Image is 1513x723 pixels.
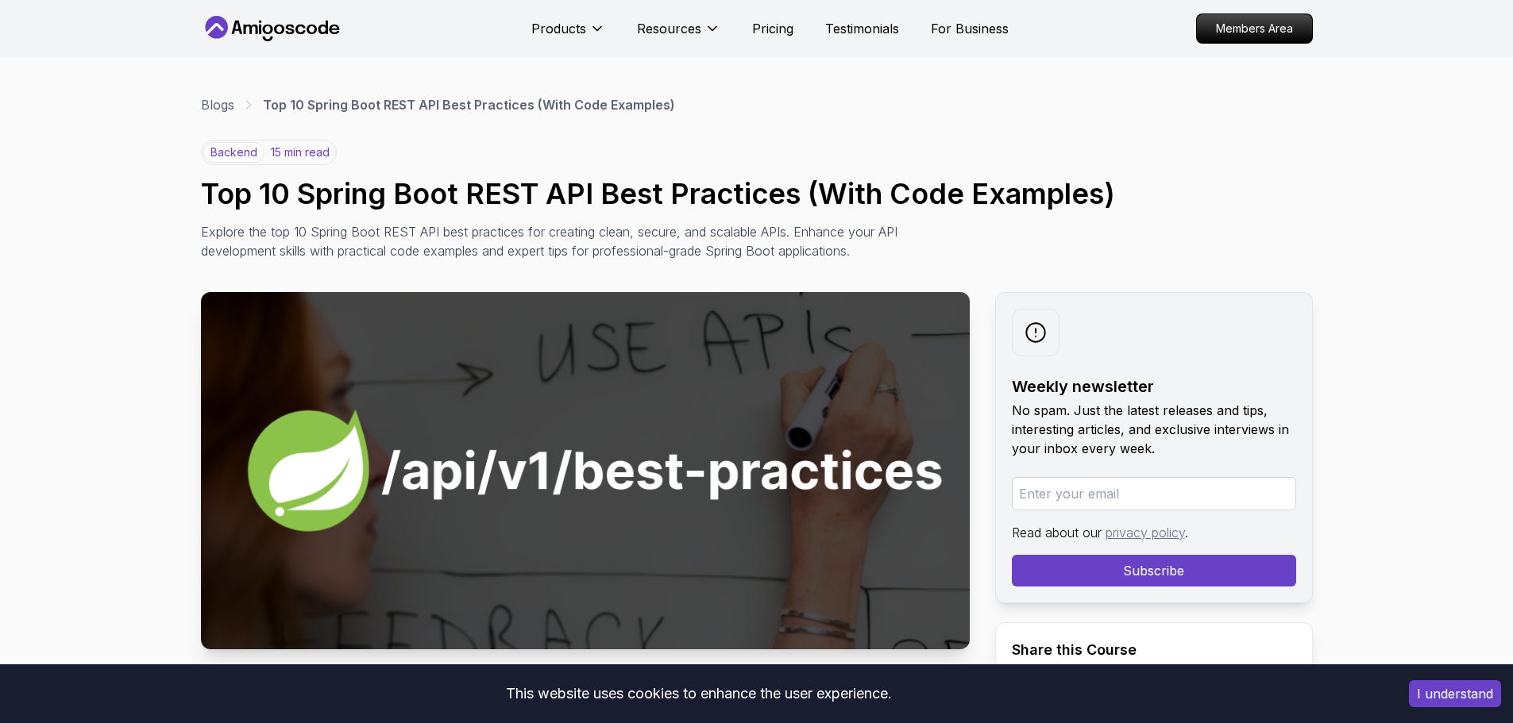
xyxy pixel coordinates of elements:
[271,144,330,160] p: 15 min read
[1196,13,1313,44] a: Members Area
[531,19,605,51] button: Products
[1012,375,1296,398] h2: Weekly newsletter
[201,292,970,649] img: Top 10 Spring Boot REST API Best Practices (With Code Examples) thumbnail
[1012,401,1296,458] p: No spam. Just the latest releases and tips, interesting articles, and exclusive interviews in you...
[201,178,1313,210] h1: Top 10 Spring Boot REST API Best Practices (With Code Examples)
[12,676,1385,711] div: This website uses cookies to enhance the user experience.
[752,19,793,38] a: Pricing
[1106,525,1185,540] a: privacy policy
[1409,680,1501,707] button: Accept cookies
[263,95,675,114] p: Top 10 Spring Boot REST API Best Practices (With Code Examples)
[1012,555,1296,586] button: Subscribe
[1012,639,1296,661] h2: Share this Course
[637,19,701,38] p: Resources
[203,142,264,163] p: backend
[637,19,720,51] button: Resources
[825,19,899,38] a: Testimonials
[531,19,586,38] p: Products
[1197,14,1312,43] p: Members Area
[1012,523,1296,542] p: Read about our .
[931,19,1009,38] a: For Business
[1012,477,1296,510] input: Enter your email
[201,95,234,114] a: Blogs
[201,222,913,260] p: Explore the top 10 Spring Boot REST API best practices for creating clean, secure, and scalable A...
